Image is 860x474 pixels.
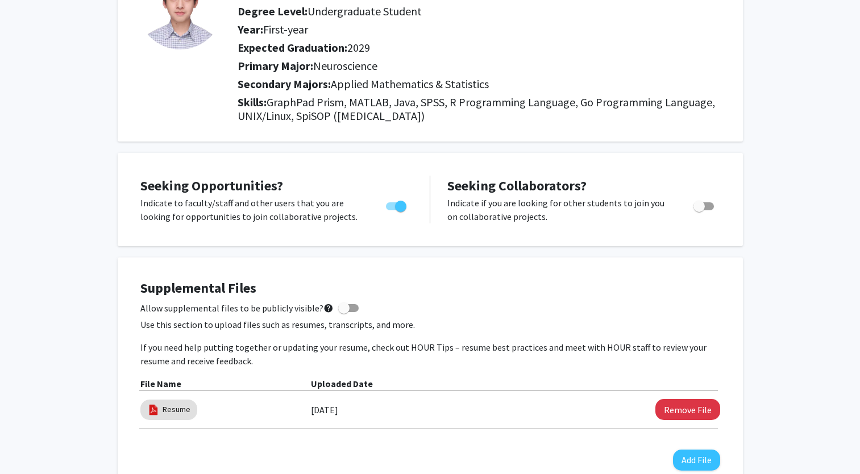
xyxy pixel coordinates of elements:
[381,196,413,213] div: Toggle
[347,40,370,55] span: 2029
[147,404,160,416] img: pdf_icon.png
[238,95,715,123] span: GraphPad Prism, MATLAB, Java, SPSS, R Programming Language, Go Programming Language, UNIX/Linux, ...
[689,196,720,213] div: Toggle
[140,378,181,389] b: File Name
[238,77,722,91] h2: Secondary Majors:
[263,22,308,36] span: First-year
[311,378,373,389] b: Uploaded Date
[238,59,722,73] h2: Primary Major:
[331,77,489,91] span: Applied Mathematics & Statistics
[311,400,338,419] label: [DATE]
[238,23,659,36] h2: Year:
[447,196,672,223] p: Indicate if you are looking for other students to join you on collaborative projects.
[238,41,659,55] h2: Expected Graduation:
[308,4,422,18] span: Undergraduate Student
[447,177,587,194] span: Seeking Collaborators?
[323,301,334,315] mat-icon: help
[238,5,659,18] h2: Degree Level:
[313,59,377,73] span: Neuroscience
[9,423,48,465] iframe: Chat
[163,404,190,415] a: Resume
[140,280,720,297] h4: Supplemental Files
[140,177,283,194] span: Seeking Opportunities?
[673,450,720,471] button: Add File
[140,318,720,331] p: Use this section to upload files such as resumes, transcripts, and more.
[655,399,720,420] button: Remove Resume File
[238,95,722,123] h2: Skills:
[140,196,364,223] p: Indicate to faculty/staff and other users that you are looking for opportunities to join collabor...
[140,301,334,315] span: Allow supplemental files to be publicly visible?
[140,340,720,368] p: If you need help putting together or updating your resume, check out HOUR Tips – resume best prac...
